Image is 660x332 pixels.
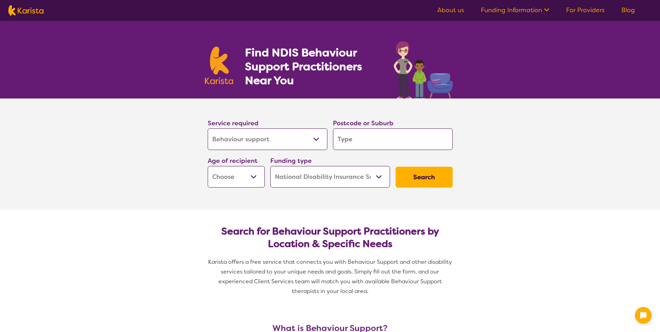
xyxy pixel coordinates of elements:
p: Karista offers a free service that connects you with Behaviour Support and other disability servi... [205,257,455,296]
img: Karista logo [8,5,43,16]
label: Service required [208,119,259,127]
h2: Search for Behaviour Support Practitioners by Location & Specific Needs [213,225,447,250]
label: Age of recipient [208,157,257,165]
a: For Providers [566,6,605,14]
label: Funding type [270,157,312,165]
img: behaviour-support [392,38,455,98]
button: Search [396,167,453,188]
label: Postcode or Suburb [333,119,393,127]
input: Type [333,128,453,150]
a: About us [437,6,464,14]
a: Funding Information [481,6,549,14]
a: Blog [621,6,635,14]
img: Karista logo [205,47,233,84]
h1: Find NDIS Behaviour Support Practitioners Near You [245,46,380,87]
